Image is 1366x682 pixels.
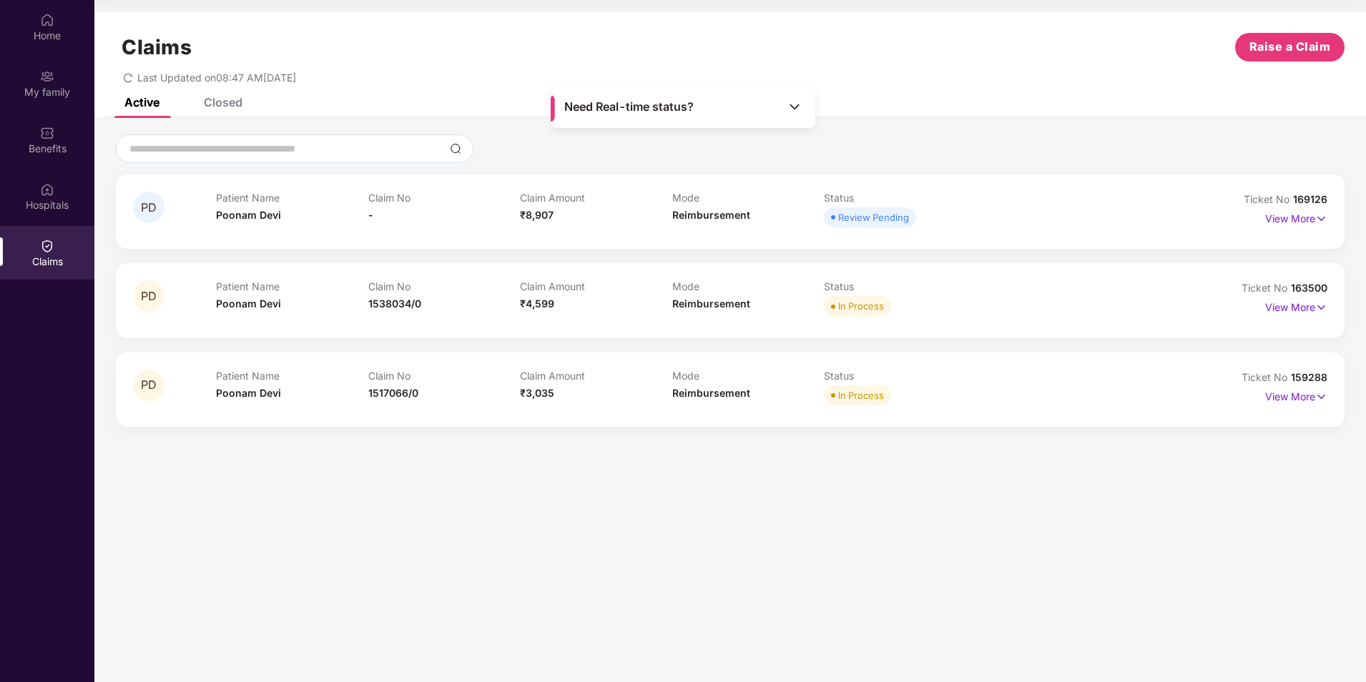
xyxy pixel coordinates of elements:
img: Toggle Icon [787,99,802,114]
span: Raise a Claim [1249,38,1331,56]
span: Need Real-time status? [564,99,694,114]
p: Claim No [368,280,521,292]
p: Mode [672,280,825,292]
span: Ticket No [1242,371,1291,383]
span: ₹8,907 [520,209,554,221]
button: Raise a Claim [1235,33,1345,61]
p: Mode [672,192,825,204]
span: Reimbursement [672,387,750,399]
img: svg+xml;base64,PHN2ZyBpZD0iQ2xhaW0iIHhtbG5zPSJodHRwOi8vd3d3LnczLm9yZy8yMDAwL3N2ZyIgd2lkdGg9IjIwIi... [40,239,54,253]
div: Review Pending [838,210,909,224]
div: Active [124,95,159,109]
p: Status [824,192,976,204]
span: 1538034/0 [368,297,421,310]
p: Claim Amount [520,370,672,382]
p: View More [1265,207,1327,227]
p: Claim No [368,370,521,382]
span: PD [141,202,157,214]
p: Patient Name [216,192,368,204]
p: Claim No [368,192,521,204]
img: svg+xml;base64,PHN2ZyB4bWxucz0iaHR0cDovL3d3dy53My5vcmcvMjAwMC9zdmciIHdpZHRoPSIxNyIgaGVpZ2h0PSIxNy... [1315,389,1327,405]
div: Closed [204,95,242,109]
span: - [368,209,373,221]
span: Poonam Devi [216,209,281,221]
p: Claim Amount [520,280,672,292]
p: Patient Name [216,280,368,292]
span: Poonam Devi [216,387,281,399]
p: Mode [672,370,825,382]
h1: Claims [122,35,192,59]
img: svg+xml;base64,PHN2ZyB3aWR0aD0iMjAiIGhlaWdodD0iMjAiIHZpZXdCb3g9IjAgMCAyMCAyMCIgZmlsbD0ibm9uZSIgeG... [40,69,54,84]
img: svg+xml;base64,PHN2ZyBpZD0iSG9zcGl0YWxzIiB4bWxucz0iaHR0cDovL3d3dy53My5vcmcvMjAwMC9zdmciIHdpZHRoPS... [40,182,54,197]
span: Ticket No [1242,282,1291,294]
img: svg+xml;base64,PHN2ZyB4bWxucz0iaHR0cDovL3d3dy53My5vcmcvMjAwMC9zdmciIHdpZHRoPSIxNyIgaGVpZ2h0PSIxNy... [1315,211,1327,227]
p: View More [1265,296,1327,315]
span: 163500 [1291,282,1327,294]
span: 1517066/0 [368,387,418,399]
span: Last Updated on 08:47 AM[DATE] [137,71,296,84]
img: svg+xml;base64,PHN2ZyB4bWxucz0iaHR0cDovL3d3dy53My5vcmcvMjAwMC9zdmciIHdpZHRoPSIxNyIgaGVpZ2h0PSIxNy... [1315,300,1327,315]
p: Status [824,370,976,382]
p: Claim Amount [520,192,672,204]
span: Poonam Devi [216,297,281,310]
img: svg+xml;base64,PHN2ZyBpZD0iQmVuZWZpdHMiIHhtbG5zPSJodHRwOi8vd3d3LnczLm9yZy8yMDAwL3N2ZyIgd2lkdGg9Ij... [40,126,54,140]
img: svg+xml;base64,PHN2ZyBpZD0iSG9tZSIgeG1sbnM9Imh0dHA6Ly93d3cudzMub3JnLzIwMDAvc3ZnIiB3aWR0aD0iMjAiIG... [40,13,54,27]
span: 159288 [1291,371,1327,383]
span: Reimbursement [672,297,750,310]
span: Reimbursement [672,209,750,221]
span: PD [141,290,157,302]
p: View More [1265,385,1327,405]
p: Patient Name [216,370,368,382]
div: In Process [838,299,884,313]
span: ₹3,035 [520,387,554,399]
p: Status [824,280,976,292]
span: PD [141,379,157,391]
span: ₹4,599 [520,297,554,310]
span: redo [123,71,133,84]
div: In Process [838,388,884,402]
span: 169126 [1293,193,1327,205]
img: svg+xml;base64,PHN2ZyBpZD0iU2VhcmNoLTMyeDMyIiB4bWxucz0iaHR0cDovL3d3dy53My5vcmcvMjAwMC9zdmciIHdpZH... [450,143,461,154]
span: Ticket No [1244,193,1293,205]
